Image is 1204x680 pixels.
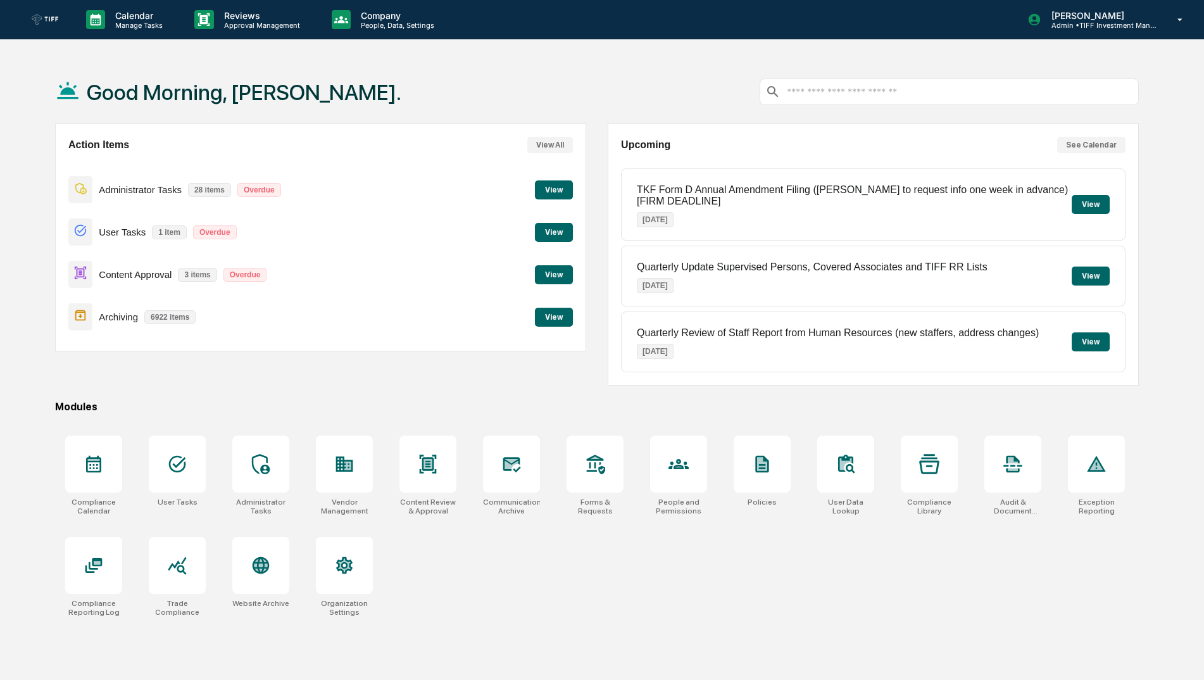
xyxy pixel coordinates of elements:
[984,498,1041,515] div: Audit & Document Logs
[158,498,198,507] div: User Tasks
[637,184,1072,207] p: TKF Form D Annual Amendment Filing ([PERSON_NAME] to request info one week in advance) [FIRM DEAD...
[223,268,267,282] p: Overdue
[637,278,674,293] p: [DATE]
[901,498,958,515] div: Compliance Library
[316,498,373,515] div: Vendor Management
[105,10,169,21] p: Calendar
[567,498,624,515] div: Forms & Requests
[232,599,289,608] div: Website Archive
[535,310,573,322] a: View
[535,308,573,327] button: View
[817,498,874,515] div: User Data Lookup
[99,312,138,322] p: Archiving
[1072,332,1110,351] button: View
[188,183,231,197] p: 28 items
[55,401,1139,413] div: Modules
[1072,267,1110,286] button: View
[351,21,441,30] p: People, Data, Settings
[527,137,573,153] button: View All
[1072,195,1110,214] button: View
[105,21,169,30] p: Manage Tasks
[535,268,573,280] a: View
[650,498,707,515] div: People and Permissions
[232,498,289,515] div: Administrator Tasks
[68,139,129,151] h2: Action Items
[316,599,373,617] div: Organization Settings
[637,261,988,273] p: Quarterly Update Supervised Persons, Covered Associates and TIFF RR Lists
[1057,137,1126,153] button: See Calendar
[399,498,456,515] div: Content Review & Approval
[178,268,216,282] p: 3 items
[99,269,172,280] p: Content Approval
[535,183,573,195] a: View
[99,227,146,237] p: User Tasks
[1068,498,1125,515] div: Exception Reporting
[65,498,122,515] div: Compliance Calendar
[483,498,540,515] div: Communications Archive
[99,184,182,195] p: Administrator Tasks
[535,180,573,199] button: View
[30,13,61,27] img: logo
[193,225,237,239] p: Overdue
[535,223,573,242] button: View
[621,139,670,151] h2: Upcoming
[637,212,674,227] p: [DATE]
[1041,10,1159,21] p: [PERSON_NAME]
[637,344,674,359] p: [DATE]
[237,183,281,197] p: Overdue
[214,10,306,21] p: Reviews
[65,599,122,617] div: Compliance Reporting Log
[152,225,187,239] p: 1 item
[87,80,401,105] h1: Good Morning, [PERSON_NAME].
[748,498,777,507] div: Policies
[149,599,206,617] div: Trade Compliance
[535,265,573,284] button: View
[144,310,196,324] p: 6922 items
[535,225,573,237] a: View
[1041,21,1159,30] p: Admin • TIFF Investment Management
[351,10,441,21] p: Company
[214,21,306,30] p: Approval Management
[637,327,1039,339] p: Quarterly Review of Staff Report from Human Resources (new staffers, address changes)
